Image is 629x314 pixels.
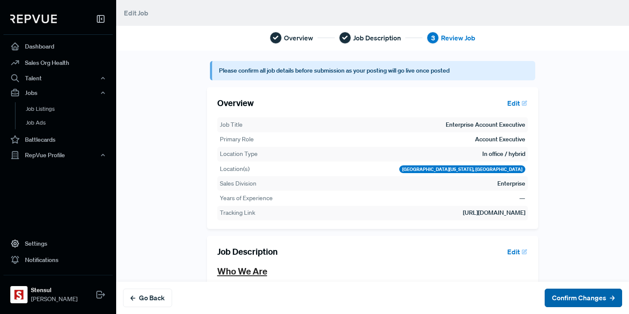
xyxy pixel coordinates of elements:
[503,96,528,110] button: Edit
[219,193,296,203] th: Years of Experience
[12,288,26,302] img: Stensul
[545,289,622,307] button: Confirm Changes
[3,275,113,307] a: StensulStensul[PERSON_NAME]
[3,71,113,85] button: Talent
[475,134,526,144] td: Account Executive
[497,179,526,189] td: Enterprise
[210,61,535,80] article: Please confirm all job details before submission as your posting will go live once posted
[284,33,313,43] span: Overview
[445,120,526,130] td: Enterprise Account Executive
[3,85,113,100] button: Jobs
[3,148,113,162] button: RepVue Profile
[503,244,528,259] button: Edit
[31,295,77,304] span: [PERSON_NAME]
[482,149,526,159] td: In office / hybrid
[3,235,113,252] a: Settings
[3,131,113,148] a: Battlecards
[219,208,296,218] th: Tracking Link
[124,9,148,17] span: Edit Job
[10,15,57,23] img: RepVue
[3,38,113,55] a: Dashboard
[441,33,475,43] span: Review Job
[217,98,254,108] h5: Overview
[399,165,525,173] div: [GEOGRAPHIC_DATA][US_STATE], [GEOGRAPHIC_DATA]
[427,32,439,44] div: 3
[219,179,296,189] th: Sales Division
[217,247,277,257] h5: Job Description
[31,286,77,295] strong: Stensul
[15,102,124,116] a: Job Listings
[219,120,296,130] th: Job Title
[353,33,401,43] span: Job Description
[217,265,267,277] u: Who We Are
[3,252,113,268] a: Notifications
[296,208,526,218] td: [URL][DOMAIN_NAME]
[219,149,296,159] th: Location Type
[123,289,172,307] button: Go Back
[15,116,124,130] a: Job Ads
[519,193,526,203] td: —
[219,164,296,174] th: Location(s)
[219,134,296,144] th: Primary Role
[3,55,113,71] a: Sales Org Health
